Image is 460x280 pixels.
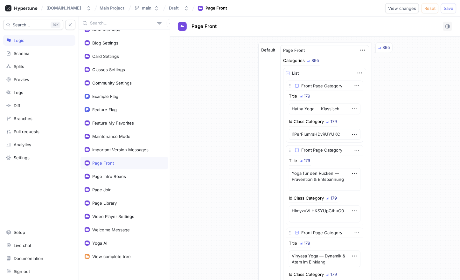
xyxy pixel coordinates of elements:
div: Preview [14,77,30,82]
div: Live chat [14,243,31,248]
div: List [292,70,299,77]
div: Id Class Category [289,272,324,277]
div: Page Front [92,160,114,166]
textarea: l1PerFIumrsHDvRUYUKC [289,129,360,140]
div: Page Library [92,201,117,206]
textarea: Yoga für den Rücken — Prävention & Entspannung [289,168,360,191]
div: Welcome Message [92,227,130,232]
div: Id Class Category [289,120,324,124]
div: 179 [304,241,310,245]
button: [DOMAIN_NAME] [44,3,94,13]
span: Search... [13,23,30,27]
div: Logic [14,38,24,43]
div: Setup [14,230,25,235]
div: Diff [14,103,20,108]
div: K [51,22,60,28]
div: 179 [304,159,310,163]
span: Save [444,6,453,10]
div: Video Player Settings [92,214,134,219]
div: Settings [14,155,30,160]
p: Default [261,47,275,53]
span: Reset [424,6,436,10]
div: Title [289,241,297,245]
div: Branches [14,116,32,121]
textarea: HImyzuVLHKSYUpCthuC0 [289,206,360,222]
div: Splits [14,64,24,69]
span: Main Project [100,6,124,10]
div: Front Page Category [301,230,342,236]
span: View changes [388,6,416,10]
div: Front Page Category [301,83,342,89]
div: 179 [331,272,337,277]
div: Page Join [92,187,112,192]
textarea: Hatha Yoga — Klassisch [289,104,360,114]
div: 179 [304,94,310,98]
div: Id Class Category [289,196,324,200]
div: 895 [311,58,319,63]
div: Sign out [14,269,30,274]
span: Page Front [192,24,217,29]
div: 179 [331,196,337,200]
div: Front Page Category [301,147,342,154]
div: Analytics [14,142,31,147]
div: Example Flag [92,94,118,99]
div: Title [289,159,297,163]
div: Card Settings [92,54,119,59]
input: Search... [90,20,155,26]
div: 895 [382,44,390,51]
div: Page Front [283,47,305,54]
button: Save [441,3,456,13]
button: View changes [385,3,419,13]
div: Maintenance Mode [92,134,130,139]
div: Feature My Favorites [92,120,134,126]
div: Important Version Messages [92,147,149,152]
button: main [132,3,162,13]
textarea: Vinyasa Yoga — Dynamik & Atem im Einklang [289,251,360,268]
div: Classes Settings [92,67,125,72]
div: Logs [14,90,23,95]
div: Draft [169,5,179,11]
div: Feature Flag [92,107,117,112]
a: Documentation [3,253,75,264]
div: Blog Settings [92,40,118,45]
button: Search...K [3,20,63,30]
button: Reset [422,3,438,13]
div: Yoga AI [92,241,107,246]
div: 179 [331,120,337,124]
button: Draft [166,3,192,13]
div: Community Settings [92,80,132,85]
div: Documentation [14,256,43,261]
div: Schema [14,51,29,56]
div: Page Intro Boxes [92,174,126,179]
div: [DOMAIN_NAME] [46,5,81,11]
div: View complete tree [92,254,131,259]
div: Page Front [206,5,227,11]
div: main [142,5,151,11]
div: Categories [283,58,305,63]
div: Title [289,94,297,98]
div: Pull requests [14,129,39,134]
